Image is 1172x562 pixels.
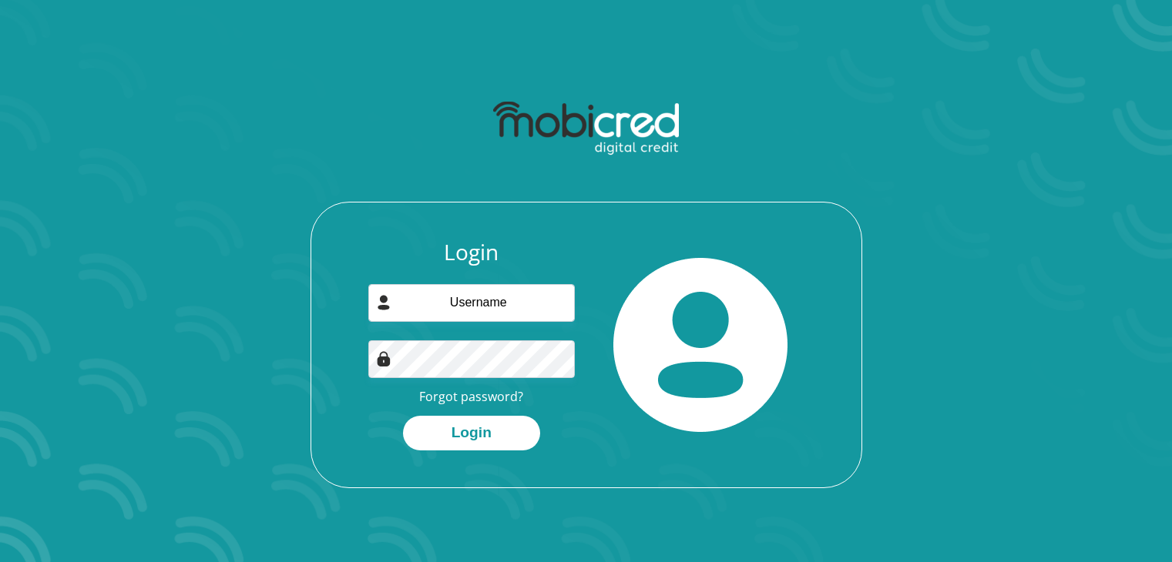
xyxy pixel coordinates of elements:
[419,388,523,405] a: Forgot password?
[368,284,575,322] input: Username
[493,102,679,156] img: mobicred logo
[368,239,575,266] h3: Login
[376,351,391,366] img: Image
[403,416,540,450] button: Login
[376,295,391,310] img: user-icon image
